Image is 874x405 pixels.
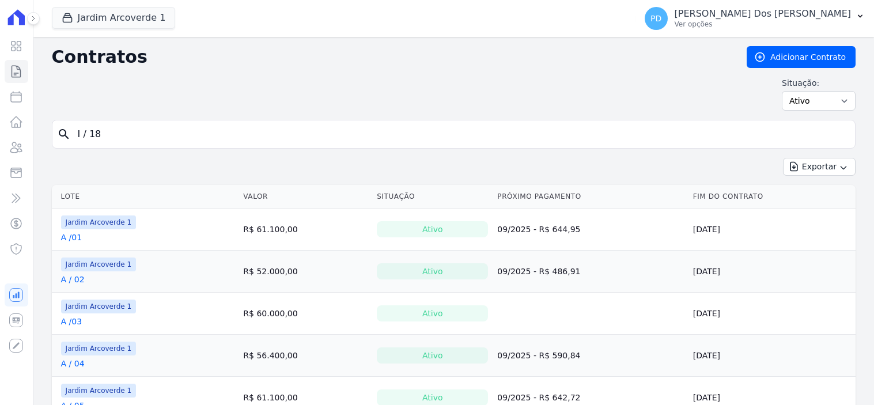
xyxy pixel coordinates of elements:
[675,8,851,20] p: [PERSON_NAME] Dos [PERSON_NAME]
[52,185,239,209] th: Lote
[497,351,580,360] a: 09/2025 - R$ 590,84
[239,251,372,293] td: R$ 52.000,00
[782,77,856,89] label: Situação:
[61,384,137,398] span: Jardim Arcoverde 1
[61,342,137,355] span: Jardim Arcoverde 1
[57,127,71,141] i: search
[61,316,82,327] a: A /03
[377,347,488,364] div: Ativo
[688,209,856,251] td: [DATE]
[688,335,856,377] td: [DATE]
[52,7,176,29] button: Jardim Arcoverde 1
[61,358,85,369] a: A / 04
[688,185,856,209] th: Fim do Contrato
[783,158,856,176] button: Exportar
[61,232,82,243] a: A /01
[61,300,137,313] span: Jardim Arcoverde 1
[650,14,661,22] span: PD
[377,221,488,237] div: Ativo
[61,274,85,285] a: A / 02
[372,185,493,209] th: Situação
[675,20,851,29] p: Ver opções
[239,185,372,209] th: Valor
[497,393,580,402] a: 09/2025 - R$ 642,72
[52,47,728,67] h2: Contratos
[239,335,372,377] td: R$ 56.400,00
[497,225,580,234] a: 09/2025 - R$ 644,95
[239,293,372,335] td: R$ 60.000,00
[493,185,688,209] th: Próximo Pagamento
[377,263,488,279] div: Ativo
[61,258,137,271] span: Jardim Arcoverde 1
[688,293,856,335] td: [DATE]
[497,267,580,276] a: 09/2025 - R$ 486,91
[61,215,137,229] span: Jardim Arcoverde 1
[239,209,372,251] td: R$ 61.100,00
[688,251,856,293] td: [DATE]
[747,46,856,68] a: Adicionar Contrato
[635,2,874,35] button: PD [PERSON_NAME] Dos [PERSON_NAME] Ver opções
[377,305,488,321] div: Ativo
[71,123,850,146] input: Buscar por nome do lote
